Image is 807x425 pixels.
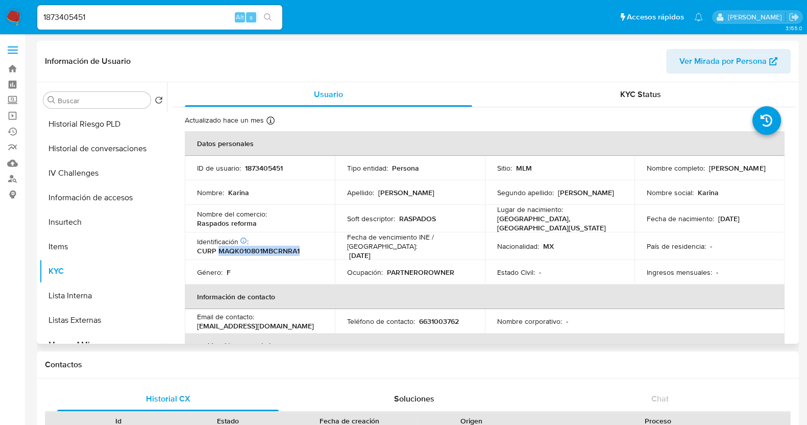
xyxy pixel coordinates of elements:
button: Volver al orden por defecto [155,96,163,107]
button: Historial Riesgo PLD [39,112,167,136]
p: Email de contacto : [197,312,254,321]
button: Información de accesos [39,185,167,210]
button: Marcas AML [39,333,167,357]
p: PARTNEROROWNER [387,268,454,277]
a: Notificaciones [694,13,703,21]
button: Ver Mirada por Persona [666,49,791,74]
button: IV Challenges [39,161,167,185]
p: Nombre social : [647,188,694,197]
p: Nombre corporativo : [497,317,562,326]
button: Historial de conversaciones [39,136,167,161]
p: - [710,242,712,251]
th: Información de contacto [185,285,785,309]
p: F [227,268,231,277]
p: Género : [197,268,223,277]
button: Lista Interna [39,284,167,308]
p: 6631003762 [419,317,459,326]
p: [EMAIL_ADDRESS][DOMAIN_NAME] [197,321,314,330]
p: MX [543,242,554,251]
p: - [539,268,541,277]
p: Nombre completo : [647,163,705,173]
p: Soft descriptor : [347,214,395,223]
button: KYC [39,259,167,284]
p: Segundo apellido : [497,188,554,197]
p: [PERSON_NAME] [709,163,765,173]
p: Sitio : [497,163,512,173]
p: Fecha de vencimiento INE / [GEOGRAPHIC_DATA] : [347,232,473,251]
button: Listas Externas [39,308,167,333]
p: - [566,317,568,326]
p: - [716,268,718,277]
p: Tipo entidad : [347,163,388,173]
p: Nacionalidad : [497,242,539,251]
button: Items [39,234,167,259]
p: 1873405451 [245,163,283,173]
p: Persona [392,163,419,173]
input: Buscar usuario o caso... [37,11,282,24]
p: [PERSON_NAME] [558,188,614,197]
span: Historial CX [146,393,190,405]
span: Accesos rápidos [627,12,684,22]
button: Insurtech [39,210,167,234]
span: Usuario [314,88,343,100]
span: Alt [236,12,244,22]
p: Raspados reforma [197,219,257,228]
p: Identificación : [197,237,249,246]
p: Lugar de nacimiento : [497,205,563,214]
p: [GEOGRAPHIC_DATA], [GEOGRAPHIC_DATA][US_STATE] [497,214,619,232]
p: Ingresos mensuales : [647,268,712,277]
p: francisco.martinezsilva@mercadolibre.com.mx [727,12,785,22]
span: Soluciones [394,393,434,405]
p: MLM [516,163,532,173]
span: KYC Status [620,88,661,100]
th: Verificación y cumplimiento [185,334,785,358]
a: Salir [789,12,799,22]
p: [PERSON_NAME] [378,188,434,197]
span: s [250,12,253,22]
p: Fecha de nacimiento : [647,214,714,223]
p: [DATE] [718,214,740,223]
input: Buscar [58,96,146,105]
p: Nombre : [197,188,224,197]
p: RASPADOS [399,214,436,223]
h1: Contactos [45,360,791,370]
button: Buscar [47,96,56,104]
span: Chat [651,393,669,405]
p: Apellido : [347,188,374,197]
th: Datos personales [185,131,785,156]
p: CURP MAQK010801MBCRNRA1 [197,246,300,255]
p: Nombre del comercio : [197,209,267,219]
p: Karina [698,188,719,197]
h1: Información de Usuario [45,56,131,66]
p: ID de usuario : [197,163,241,173]
p: Karina [228,188,249,197]
span: Ver Mirada por Persona [679,49,767,74]
p: Estado Civil : [497,268,535,277]
button: search-icon [257,10,278,25]
p: Actualizado hace un mes [185,115,264,125]
p: País de residencia : [647,242,706,251]
p: Ocupación : [347,268,383,277]
p: Teléfono de contacto : [347,317,415,326]
p: [DATE] [349,251,371,260]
